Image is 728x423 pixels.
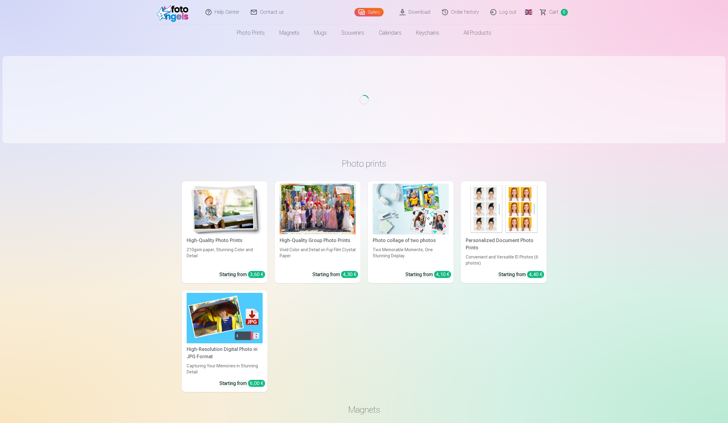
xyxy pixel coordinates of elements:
[466,184,542,234] img: Personalized Document Photo Prints
[187,293,263,344] img: High-Resolution Digital Photo in JPG Format
[527,271,544,278] div: 4,40 €
[187,184,263,234] img: High-Quality Photo Prints
[405,271,451,278] div: Starting from
[307,24,334,41] a: Mugs
[187,158,542,169] h3: Photo prints
[370,237,451,244] div: Photo collage of two photos
[187,404,542,415] h3: Magnets
[370,247,451,266] div: Two Memorable Moments, One Stunning Display
[275,181,361,283] a: High-Quality Group Photo PrintsVivid Color and Detail on Fuji Film Crystal PaperStarting from 4,30 €
[561,9,568,16] span: 0
[447,24,499,41] a: All products
[184,346,265,360] div: High-Resolution Digital Photo in JPG Format
[157,2,192,22] img: /fa1
[219,271,265,278] div: Starting from
[341,271,358,278] div: 4,30 €
[499,271,544,278] div: Starting from
[182,181,267,283] a: High-Quality Photo PrintsHigh-Quality Photo Prints210gsm paper, Stunning Color and DetailStarting...
[184,247,265,266] div: 210gsm paper, Stunning Color and Detail
[248,271,265,278] div: 3,60 €
[277,247,358,266] div: Vivid Color and Detail on Fuji Film Crystal Paper
[277,237,358,244] div: High-Quality Group Photo Prints
[184,237,265,244] div: High-Quality Photo Prints
[272,24,307,41] a: Magnets
[334,24,371,41] a: Souvenirs
[409,24,447,41] a: Keychains
[229,24,272,41] a: Photo prints
[368,181,454,283] a: Photo collage of two photosPhoto collage of two photosTwo Memorable Moments, One Stunning Display...
[354,8,384,16] a: Gallery
[248,380,265,387] div: 6,00 €
[463,237,544,251] div: Personalized Document Photo Prints
[219,380,265,387] div: Starting from
[182,290,267,392] a: High-Resolution Digital Photo in JPG FormatHigh-Resolution Digital Photo in JPG FormatCapturing Y...
[371,24,409,41] a: Calendars
[549,9,558,16] span: Сart
[461,181,547,283] a: Personalized Document Photo PrintsPersonalized Document Photo PrintsConvenient and Versatile ID P...
[373,184,449,234] img: Photo collage of two photos
[184,363,265,375] div: Capturing Your Memories in Stunning Detail
[434,271,451,278] div: 4,10 €
[463,254,544,266] div: Convenient and Versatile ID Photos (6 photos)
[312,271,358,278] div: Starting from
